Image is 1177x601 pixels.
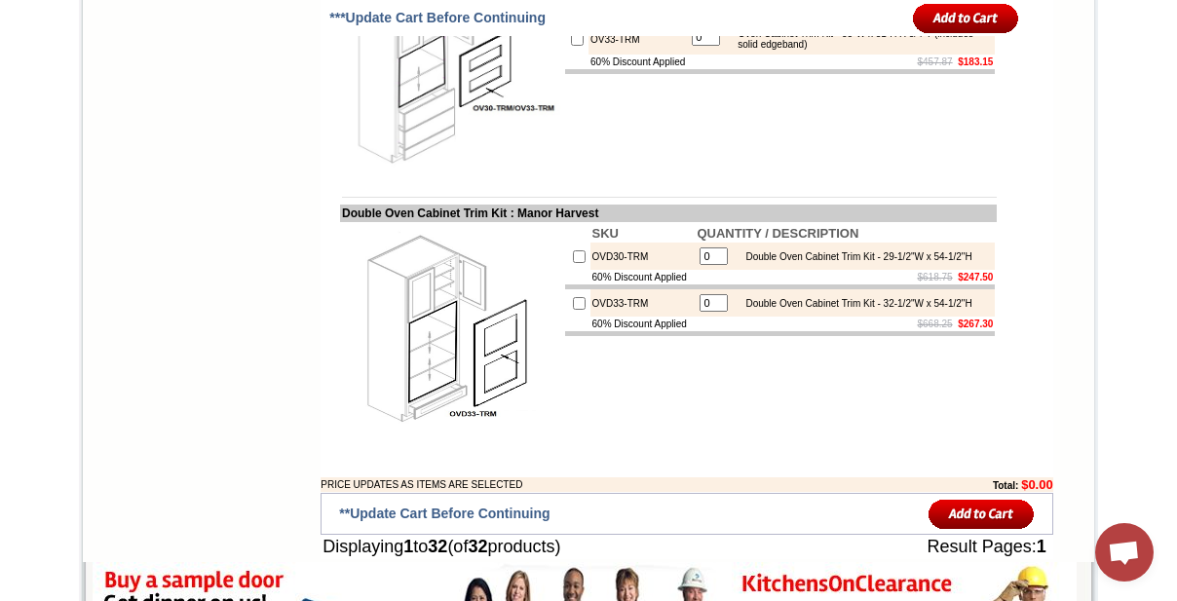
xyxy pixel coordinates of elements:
img: Double Oven Cabinet Trim Kit [342,224,561,443]
div: Double Oven Cabinet Trim Kit - 32-1/2"W x 54-1/2"H [736,298,971,309]
td: Bellmonte Maple [334,89,384,108]
img: spacer.gif [279,55,282,56]
b: 1 [403,537,413,556]
b: Price Sheet View in PDF Format [22,8,158,19]
img: spacer.gif [50,55,53,56]
td: [PERSON_NAME] White Shaker [168,89,227,110]
input: Add to Cart [929,498,1035,530]
td: Alabaster Shaker [53,89,102,108]
a: Price Sheet View in PDF Format [22,3,158,19]
div: Double Oven Cabinet Trim Kit - 29-1/2"W x 54-1/2"H [736,251,971,262]
span: **Update Cart Before Continuing [339,506,550,521]
td: 60% Discount Applied [590,317,696,331]
td: Baycreek Gray [229,89,279,108]
b: 1 [1037,537,1046,556]
td: 60% Discount Applied [588,55,687,69]
td: OV33-TRM [588,23,687,55]
b: $267.30 [958,319,993,329]
b: $247.50 [958,272,993,282]
b: QUANTITY / DESCRIPTION [697,226,858,241]
b: Total: [993,480,1018,491]
b: $0.00 [1021,477,1053,492]
img: spacer.gif [331,55,334,56]
td: PRICE UPDATES AS ITEMS ARE SELECTED [321,477,885,492]
s: $668.25 [918,319,953,329]
td: OVD33-TRM [590,289,696,317]
td: Result Pages: [800,535,1053,559]
img: spacer.gif [226,55,229,56]
td: Displaying to (of products) [321,535,800,559]
div: Open chat [1095,523,1154,582]
s: $618.75 [918,272,953,282]
td: Beachwood Oak Shaker [282,89,331,110]
b: 32 [428,537,447,556]
input: Add to Cart [913,2,1019,34]
div: Oven Cabinet Trim Kit - 33"W x 31"H X 3/4"T (includes solid edgeband) [728,28,990,50]
td: [PERSON_NAME] Yellow Walnut [105,89,165,110]
s: $457.87 [918,56,953,67]
img: pdf.png [3,5,19,20]
img: spacer.gif [102,55,105,56]
td: Double Oven Cabinet Trim Kit : Manor Harvest [340,205,997,222]
span: ***Update Cart Before Continuing [329,10,546,25]
td: 60% Discount Applied [590,270,696,284]
b: 32 [468,537,487,556]
b: $183.15 [958,56,993,67]
img: spacer.gif [165,55,168,56]
b: SKU [592,226,619,241]
td: OVD30-TRM [590,243,696,270]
